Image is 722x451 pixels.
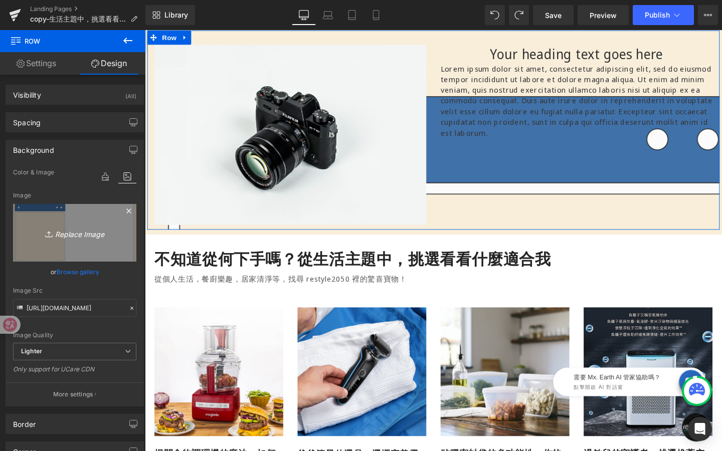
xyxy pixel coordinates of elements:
[13,192,136,199] div: Image
[645,11,670,19] span: Publish
[57,263,99,281] a: Browse gallery
[545,10,562,21] span: Save
[30,5,145,13] a: Landing Pages
[311,16,597,35] h1: Your heading text goes here
[30,15,126,23] span: copy-生活主題中，挑選看看什麼適合我
[364,5,388,25] a: Mobile
[13,332,136,339] div: Image Quality
[509,5,529,25] button: Redo
[16,1,36,16] span: Row
[13,414,36,428] div: Border
[73,52,145,75] a: Design
[13,113,41,127] div: Spacing
[164,11,188,20] span: Library
[688,417,712,441] div: Open Intercom Messenger
[53,390,93,399] p: More settings
[10,30,110,52] span: Row
[13,287,136,294] div: Image Src
[340,5,364,25] a: Tablet
[6,382,143,406] button: More settings
[292,5,316,25] a: Desktop
[485,5,505,25] button: Undo
[145,5,195,25] a: New Library
[13,85,41,99] div: Visibility
[565,402,595,432] div: 打開聊天
[13,169,54,176] span: Color & Image
[10,230,597,252] h1: 不知道從何下手嗎？從生活主題中，挑選看看什麼適合我
[35,227,115,239] i: Replace Image
[13,299,136,317] input: Link
[13,267,136,277] div: or
[13,365,136,380] div: Only support for UCare CDN
[311,35,597,114] p: Lorem ipsum dolor sit amet, consectetur adipiscing elit, sed do eiusmod tempor incididunt ut labo...
[633,5,694,25] button: Publish
[10,256,597,268] p: 從個人生活，餐廚樂趣，居家清淨等，找尋 restyle2050 裡的驚喜寶物！
[590,10,617,21] span: Preview
[125,85,136,102] div: (All)
[396,342,597,392] iframe: Tiledesk Widget
[36,1,49,16] a: Expand / Collapse
[13,140,54,154] div: Background
[316,5,340,25] a: Laptop
[21,347,42,355] b: Lighter
[698,5,718,25] button: More
[578,5,629,25] a: Preview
